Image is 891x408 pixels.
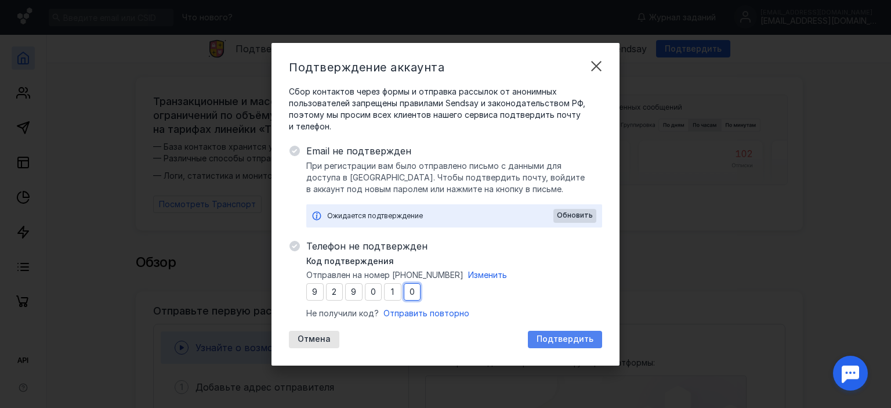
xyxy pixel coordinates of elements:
[404,283,421,301] input: 0
[384,283,401,301] input: 0
[327,210,553,222] div: Ожидается подтверждение
[289,86,602,132] span: Сбор контактов через формы и отправка рассылок от анонимных пользователей запрещены правилами Sen...
[383,308,469,318] span: Отправить повторно
[557,211,593,219] span: Обновить
[306,283,324,301] input: 0
[306,239,602,253] span: Телефон не подтвержден
[345,283,363,301] input: 0
[365,283,382,301] input: 0
[306,269,463,281] span: Отправлен на номер [PHONE_NUMBER]
[383,308,469,319] button: Отправить повторно
[528,331,602,348] button: Подтвердить
[306,144,602,158] span: Email не подтвержден
[306,160,602,195] span: При регистрации вам было отправлено письмо с данными для доступа в [GEOGRAPHIC_DATA]. Чтобы подтв...
[306,308,379,319] span: Не получили код?
[298,334,331,344] span: Отмена
[306,255,394,267] span: Код подтверждения
[468,269,507,281] button: Изменить
[289,60,444,74] span: Подтверждение аккаунта
[553,209,596,223] button: Обновить
[468,270,507,280] span: Изменить
[537,334,593,344] span: Подтвердить
[326,283,343,301] input: 0
[289,331,339,348] button: Отмена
